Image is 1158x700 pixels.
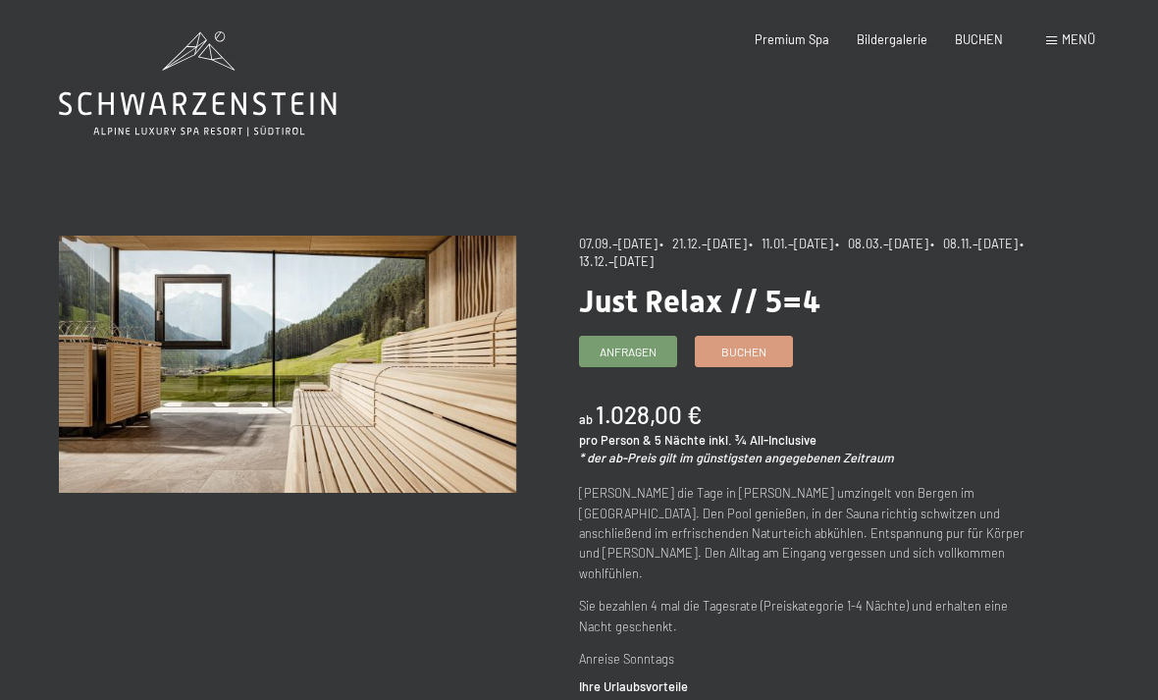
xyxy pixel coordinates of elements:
[835,236,928,251] span: • 08.03.–[DATE]
[596,401,702,429] b: 1.028,00 €
[755,31,829,47] a: Premium Spa
[580,337,676,366] a: Anfragen
[709,432,816,448] span: inkl. ¾ All-Inclusive
[930,236,1018,251] span: • 08.11.–[DATE]
[579,236,1029,269] span: • 13.12.–[DATE]
[655,432,706,448] span: 5 Nächte
[579,411,593,427] span: ab
[579,596,1036,636] p: Sie bezahlen 4 mal die Tagesrate (Preiskategorie 1-4 Nächte) und erhalten eine Nacht geschenkt.
[696,337,792,366] a: Buchen
[579,432,652,448] span: pro Person &
[749,236,833,251] span: • 11.01.–[DATE]
[579,450,894,465] em: * der ab-Preis gilt im günstigsten angegebenen Zeitraum
[857,31,927,47] a: Bildergalerie
[955,31,1003,47] a: BUCHEN
[579,678,688,694] strong: Ihre Urlaubsvorteile
[579,236,658,251] span: 07.09.–[DATE]
[659,236,747,251] span: • 21.12.–[DATE]
[579,649,1036,669] p: Anreise Sonntags
[721,344,766,360] span: Buchen
[579,483,1036,583] p: [PERSON_NAME] die Tage in [PERSON_NAME] umzingelt von Bergen im [GEOGRAPHIC_DATA]. Den Pool genie...
[1062,31,1095,47] span: Menü
[59,236,516,493] img: Just Relax // 5=4
[579,283,820,320] span: Just Relax // 5=4
[600,344,657,360] span: Anfragen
